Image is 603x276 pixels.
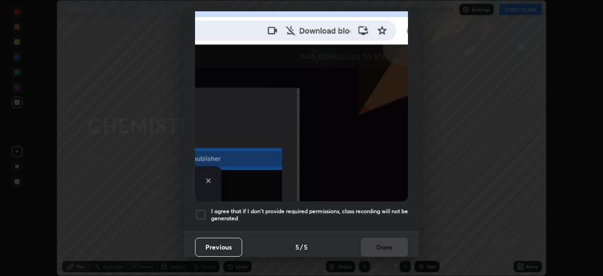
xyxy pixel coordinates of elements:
[295,242,299,252] h4: 5
[195,238,242,257] button: Previous
[300,242,303,252] h4: /
[211,208,408,222] h5: I agree that if I don't provide required permissions, class recording will not be generated
[304,242,308,252] h4: 5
